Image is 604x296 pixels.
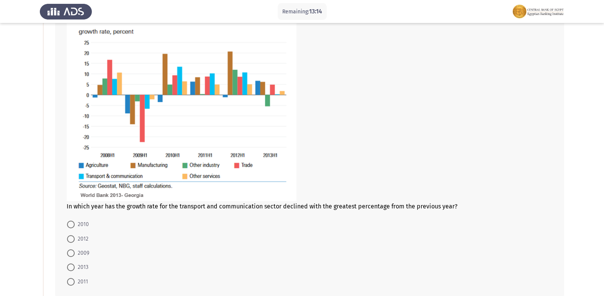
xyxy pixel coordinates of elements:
span: 2009 [75,249,89,258]
span: 2012 [75,234,88,244]
img: Assessment logo of EBI Analytical Thinking FOCUS Assessment EN [512,1,564,22]
img: Assess Talent Management logo [40,1,92,22]
span: 13:14 [309,8,322,15]
p: Remaining: [282,7,322,16]
span: 2013 [75,263,88,272]
span: 2010 [75,220,89,229]
span: 2011 [75,277,88,286]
